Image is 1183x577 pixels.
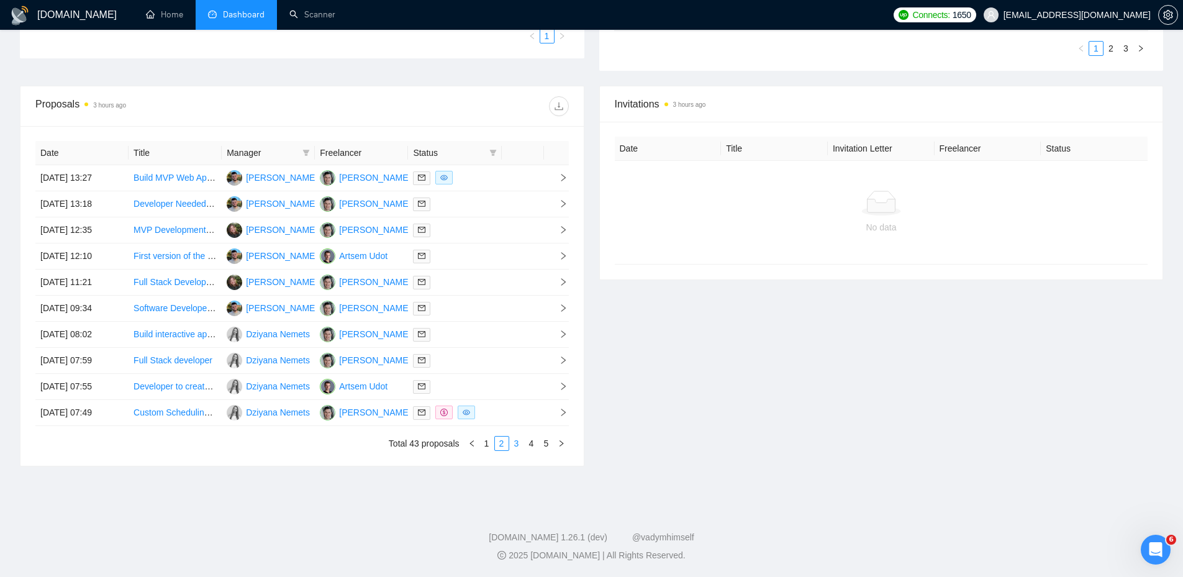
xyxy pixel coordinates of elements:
a: Custom Scheduling System Design [134,407,270,417]
a: YN[PERSON_NAME] [320,172,410,182]
span: eye [463,409,470,416]
div: Dziyana Nemets [246,327,310,341]
td: Developer to create an Android version of my iOS budgeting app [129,374,222,400]
a: 2 [1104,42,1118,55]
a: [DOMAIN_NAME] 1.26.1 (dev) [489,532,607,542]
div: Dziyana Nemets [246,406,310,419]
span: download [550,101,568,111]
span: Status [413,146,484,160]
th: Freelancer [935,137,1041,161]
a: Build interactive app prototype for a grocery budgeting [134,329,342,339]
div: [PERSON_NAME] [339,327,410,341]
span: filter [489,149,497,157]
img: YN [320,301,335,316]
span: right [549,173,568,182]
a: 1 [480,437,494,450]
div: [PERSON_NAME] [339,275,410,289]
td: [DATE] 08:02 [35,322,129,348]
div: [PERSON_NAME] [246,197,317,211]
span: filter [487,143,499,162]
td: Software Developer (AI + Full Stack) [129,296,222,322]
span: left [468,440,476,447]
span: right [549,330,568,338]
span: Connects: [912,8,950,22]
a: 1 [1089,42,1103,55]
a: 2 [495,437,509,450]
div: [PERSON_NAME] [339,406,410,419]
button: download [549,96,569,116]
button: left [525,29,540,43]
div: [PERSON_NAME] [246,275,317,289]
img: HH [227,275,242,290]
th: Status [1041,137,1148,161]
td: [DATE] 11:21 [35,270,129,296]
a: MVP Development: AI-Powered Document Summary & Q&A Platform [134,225,401,235]
span: Invitations [615,96,1148,112]
a: @vadymhimself [632,532,694,542]
span: mail [418,174,425,181]
span: setting [1159,10,1177,20]
a: setting [1158,10,1178,20]
span: copyright [497,551,506,560]
th: Invitation Letter [828,137,935,161]
span: right [549,304,568,312]
th: Freelancer [315,141,408,165]
div: [PERSON_NAME] [246,301,317,315]
li: Previous Page [1074,41,1089,56]
td: First version of the app (MVP)” [129,243,222,270]
div: [PERSON_NAME] [339,171,410,184]
img: logo [10,6,30,25]
li: Previous Page [465,436,479,451]
li: Next Page [555,29,569,43]
a: homeHome [146,9,183,20]
span: left [528,32,536,40]
td: [DATE] 13:27 [35,165,129,191]
img: AK [227,248,242,264]
div: [PERSON_NAME] [339,197,410,211]
li: Next Page [1133,41,1148,56]
a: HH[PERSON_NAME] [227,224,317,234]
a: AK[PERSON_NAME] [227,250,317,260]
time: 3 hours ago [93,102,126,109]
th: Date [615,137,722,161]
button: left [465,436,479,451]
li: Next Page [554,436,569,451]
img: YN [320,327,335,342]
th: Title [129,141,222,165]
img: AU [320,379,335,394]
span: right [549,278,568,286]
img: YN [320,405,335,420]
div: [PERSON_NAME] [246,223,317,237]
th: Manager [222,141,315,165]
img: AK [227,170,242,186]
a: YN[PERSON_NAME] [320,329,410,338]
th: Title [721,137,828,161]
img: YN [320,353,335,368]
span: right [549,382,568,391]
span: right [558,440,565,447]
td: [DATE] 09:34 [35,296,129,322]
div: [PERSON_NAME] [339,301,410,315]
a: Full Stack Developer for AI Speech to Action Automation MVP (NDA Required) [134,277,435,287]
div: [PERSON_NAME] [246,171,317,184]
li: 1 [1089,41,1104,56]
li: 1 [540,29,555,43]
li: Total 43 proposals [389,436,460,451]
div: Proposals [35,96,302,116]
img: YN [320,170,335,186]
span: mail [418,383,425,390]
span: Dashboard [223,9,265,20]
li: Previous Page [525,29,540,43]
a: Full Stack developer [134,355,212,365]
button: setting [1158,5,1178,25]
div: Dziyana Nemets [246,379,310,393]
img: AU [320,248,335,264]
td: Developer Needed to Build Turbocharger Booking Platform (MVP) [129,191,222,217]
th: Date [35,141,129,165]
a: Developer to create an Android version of my iOS budgeting app [134,381,382,391]
td: [DATE] 12:35 [35,217,129,243]
span: 6 [1166,535,1176,545]
span: dollar [440,409,448,416]
a: DNDziyana Nemets [227,407,310,417]
div: Artsem Udot [339,249,388,263]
